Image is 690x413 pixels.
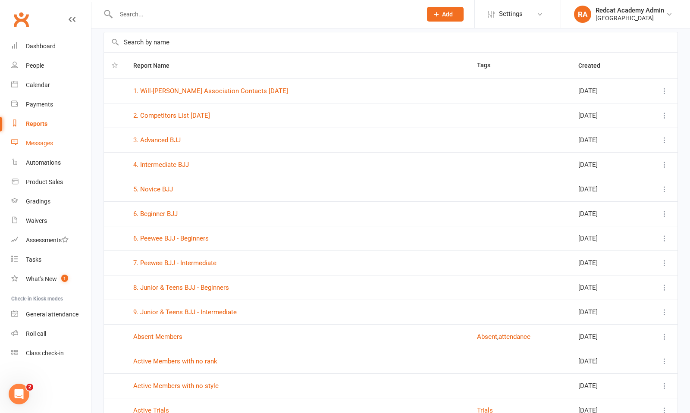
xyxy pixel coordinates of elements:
[26,311,78,318] div: General attendance
[571,78,640,103] td: [DATE]
[571,128,640,152] td: [DATE]
[571,226,640,250] td: [DATE]
[11,250,91,269] a: Tasks
[571,275,640,300] td: [DATE]
[133,60,179,71] button: Report Name
[26,178,63,185] div: Product Sales
[133,87,288,95] a: 1. Will-[PERSON_NAME] Association Contacts [DATE]
[133,210,178,218] a: 6. Beginner BJJ
[26,384,33,391] span: 2
[427,7,464,22] button: Add
[578,60,610,71] button: Created
[11,344,91,363] a: Class kiosk mode
[11,134,91,153] a: Messages
[11,95,91,114] a: Payments
[596,6,664,14] div: Redcat Academy Admin
[133,284,229,291] a: 8. Junior & Teens BJJ - Beginners
[596,14,664,22] div: [GEOGRAPHIC_DATA]
[571,177,640,201] td: [DATE]
[477,332,497,342] button: Absent
[113,8,416,20] input: Search...
[442,11,453,18] span: Add
[499,332,530,342] button: attendance
[11,114,91,134] a: Reports
[133,235,209,242] a: 6. Peewee BJJ - Beginners
[133,357,217,365] a: Active Members with no rank
[133,382,219,390] a: Active Members with no style
[133,62,179,69] span: Report Name
[10,9,32,30] a: Clubworx
[11,269,91,289] a: What's New1
[26,256,41,263] div: Tasks
[133,308,237,316] a: 9. Junior & Teens BJJ - Intermediate
[571,103,640,128] td: [DATE]
[26,120,47,127] div: Reports
[571,152,640,177] td: [DATE]
[11,192,91,211] a: Gradings
[571,349,640,373] td: [DATE]
[26,140,53,147] div: Messages
[469,53,571,78] th: Tags
[26,159,61,166] div: Automations
[26,350,64,357] div: Class check-in
[26,62,44,69] div: People
[61,275,68,282] span: 1
[11,172,91,192] a: Product Sales
[9,384,29,404] iframe: Intercom live chat
[133,136,181,144] a: 3. Advanced BJJ
[11,56,91,75] a: People
[11,324,91,344] a: Roll call
[571,300,640,324] td: [DATE]
[133,161,189,169] a: 4. Intermediate BJJ
[571,324,640,349] td: [DATE]
[133,185,173,193] a: 5. Novice BJJ
[571,250,640,275] td: [DATE]
[104,32,677,52] input: Search by name
[26,217,47,224] div: Waivers
[11,211,91,231] a: Waivers
[578,62,610,69] span: Created
[11,75,91,95] a: Calendar
[26,275,57,282] div: What's New
[133,259,216,267] a: 7. Peewee BJJ - Intermediate
[11,37,91,56] a: Dashboard
[574,6,591,23] div: RA
[26,43,56,50] div: Dashboard
[499,4,523,24] span: Settings
[571,373,640,398] td: [DATE]
[26,237,69,244] div: Assessments
[26,330,46,337] div: Roll call
[26,81,50,88] div: Calendar
[11,153,91,172] a: Automations
[133,333,182,341] a: Absent Members
[26,101,53,108] div: Payments
[497,333,499,341] span: ,
[133,112,210,119] a: 2. Competitors List [DATE]
[11,231,91,250] a: Assessments
[571,201,640,226] td: [DATE]
[26,198,50,205] div: Gradings
[11,305,91,324] a: General attendance kiosk mode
